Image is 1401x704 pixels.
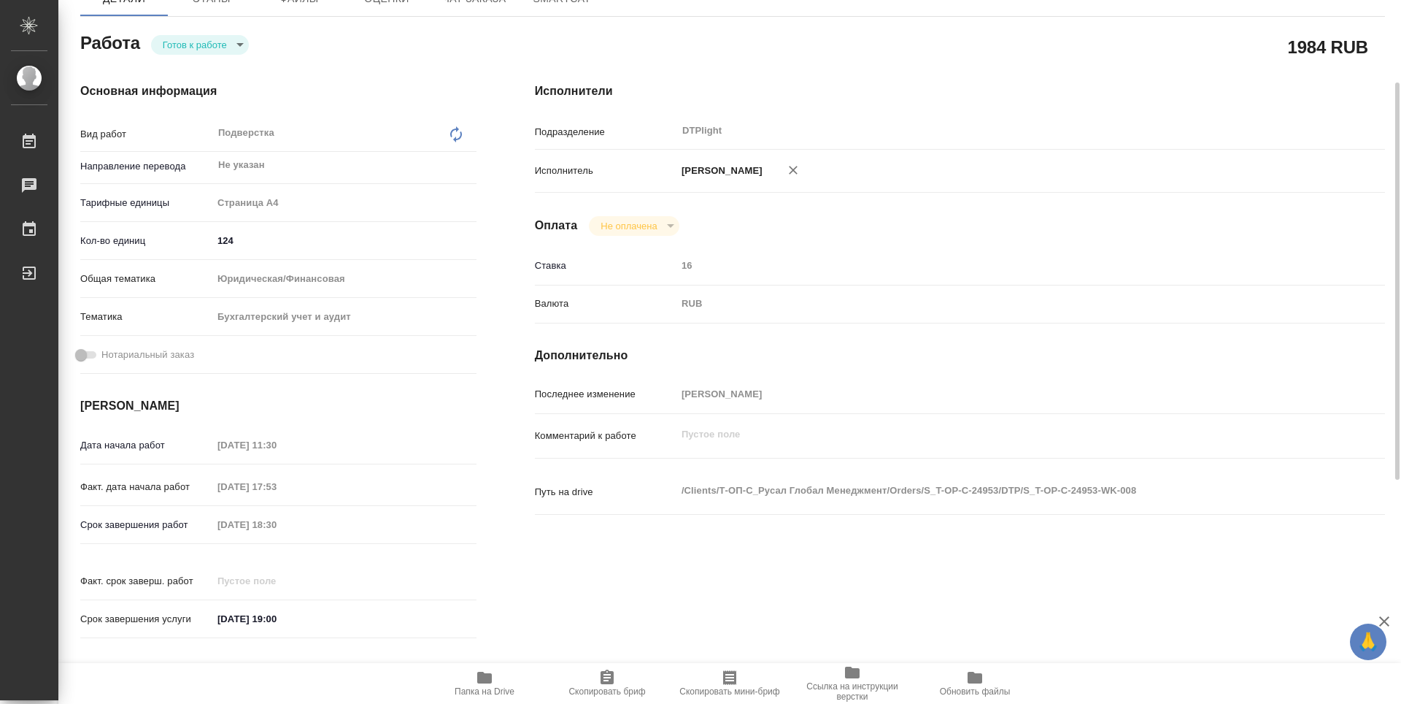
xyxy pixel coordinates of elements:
[212,267,476,291] div: Юридическая/Финансовая
[80,438,212,453] p: Дата начала работ
[940,686,1011,697] span: Обновить файлы
[535,296,676,311] p: Валюта
[676,255,1314,276] input: Пустое поле
[80,574,212,589] p: Факт. срок заверш. работ
[676,164,763,178] p: [PERSON_NAME]
[423,663,546,704] button: Папка на Drive
[212,305,476,329] div: Бухгалтерский учет и аудит
[80,83,476,100] h4: Основная информация
[80,397,476,415] h4: [PERSON_NAME]
[668,663,791,704] button: Скопировать мини-бриф
[589,216,679,236] div: Готов к работе
[1288,34,1368,59] h2: 1984 RUB
[80,518,212,532] p: Срок завершения работ
[212,608,340,630] input: ✎ Введи что-нибудь
[80,127,212,142] p: Вид работ
[535,217,578,234] h4: Оплата
[800,681,905,702] span: Ссылка на инструкции верстки
[158,39,231,51] button: Готов к работе
[676,478,1314,503] textarea: /Clients/Т-ОП-С_Русал Глобал Менеджмент/Orders/S_T-OP-C-24953/DTP/S_T-OP-C-24953-WK-008
[535,83,1385,100] h4: Исполнители
[596,220,661,232] button: Не оплачена
[80,310,212,324] p: Тематика
[80,159,212,174] p: Направление перевода
[212,230,476,251] input: ✎ Введи что-нибудь
[777,154,809,186] button: Удалить исполнителя
[535,347,1385,364] h4: Дополнительно
[676,383,1314,405] input: Пустое поле
[151,35,249,55] div: Готов к работе
[535,259,676,273] p: Ставка
[212,476,340,497] input: Пустое поле
[1350,624,1386,660] button: 🙏
[535,164,676,178] p: Исполнитель
[80,272,212,286] p: Общая тематика
[212,570,340,592] input: Пустое поле
[914,663,1036,704] button: Обновить файлы
[455,686,514,697] span: Папка на Drive
[80,234,212,248] p: Кол-во единиц
[535,429,676,443] p: Комментарий к работе
[546,663,668,704] button: Скопировать бриф
[791,663,914,704] button: Ссылка на инструкции верстки
[80,480,212,494] p: Факт. дата начала работ
[568,686,645,697] span: Скопировать бриф
[212,435,340,456] input: Пустое поле
[535,485,676,500] p: Путь на drive
[535,387,676,402] p: Последнее изменение
[212,514,340,535] input: Пустое поле
[80,196,212,210] p: Тарифные единицы
[679,686,779,697] span: Скопировать мини-бриф
[676,291,1314,316] div: RUB
[212,191,476,215] div: Страница А4
[535,125,676,139] p: Подразделение
[80,28,140,55] h2: Работа
[101,348,194,362] span: Нотариальный заказ
[1356,627,1381,657] span: 🙏
[80,612,212,627] p: Срок завершения услуги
